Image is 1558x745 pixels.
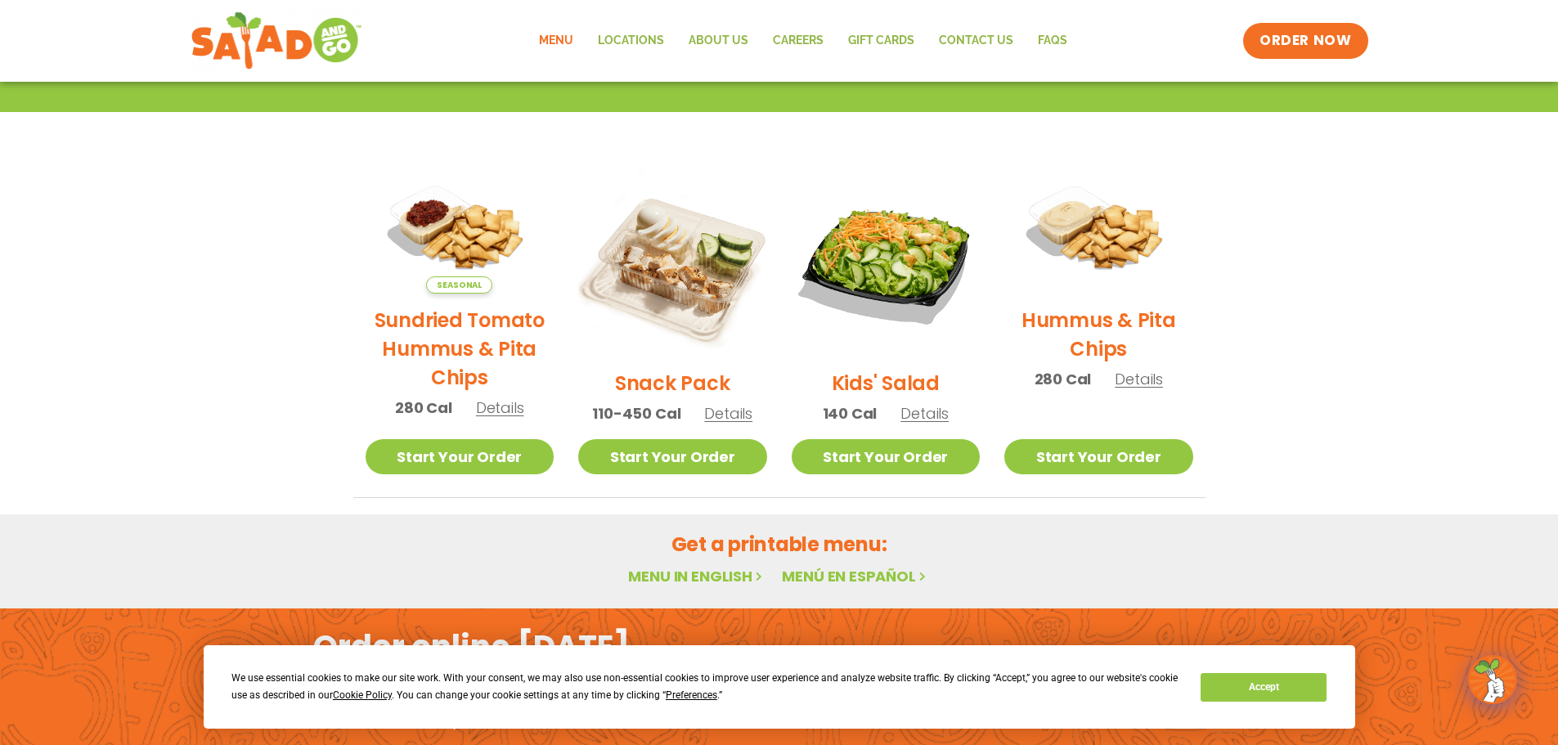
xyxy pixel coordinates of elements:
div: We use essential cookies to make our site work. With your consent, we may also use non-essential ... [231,670,1181,704]
a: Menú en español [782,566,929,586]
a: Menu [527,22,586,60]
img: Product photo for Snack Pack [578,168,767,357]
a: Menu in English [628,566,766,586]
h2: Download the app [313,693,522,738]
h2: Kids' Salad [832,369,940,397]
button: Accept [1201,673,1327,702]
img: wpChatIcon [1470,657,1515,702]
a: Start Your Order [578,439,767,474]
a: Start Your Order [792,439,981,474]
a: Careers [761,22,836,60]
h2: Order online [DATE] [313,626,630,666]
span: ORDER NOW [1259,31,1351,51]
span: Details [1115,369,1163,389]
span: Details [900,403,949,424]
a: About Us [676,22,761,60]
h2: Hummus & Pita Chips [1004,306,1193,363]
span: Cookie Policy [333,689,392,701]
a: ORDER NOW [1243,23,1367,59]
a: Start Your Order [1004,439,1193,474]
span: 140 Cal [823,402,878,424]
img: Product photo for Kids’ Salad [792,168,981,357]
span: 280 Cal [1035,368,1092,390]
span: 280 Cal [395,397,452,419]
a: Locations [586,22,676,60]
h2: Get a printable menu: [353,530,1206,559]
span: Seasonal [426,276,492,294]
div: Cookie Consent Prompt [204,645,1355,729]
span: 110-450 Cal [592,402,680,424]
span: Details [476,397,524,418]
a: Contact Us [927,22,1026,60]
h2: Snack Pack [615,369,730,397]
a: FAQs [1026,22,1080,60]
img: Product photo for Hummus & Pita Chips [1004,168,1193,294]
a: GIFT CARDS [836,22,927,60]
img: Product photo for Sundried Tomato Hummus & Pita Chips [366,168,555,294]
h2: Sundried Tomato Hummus & Pita Chips [366,306,555,392]
img: new-SAG-logo-768×292 [191,8,363,74]
span: Details [704,403,752,424]
span: Preferences [666,689,717,701]
a: Start Your Order [366,439,555,474]
nav: Menu [527,22,1080,60]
